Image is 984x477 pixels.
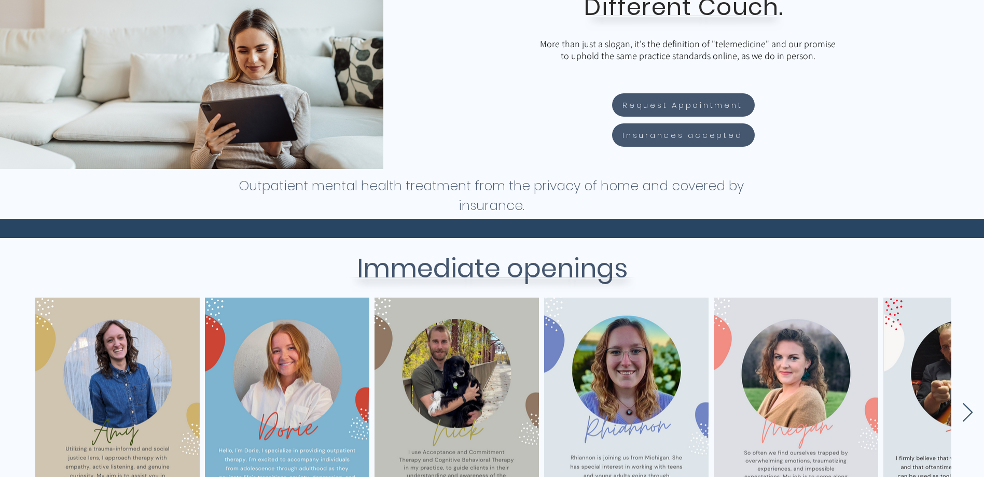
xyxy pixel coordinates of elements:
[537,38,838,62] p: More than just a slogan, it's the definition of "telemedicine" and our promise to uphold the same...
[962,403,974,423] button: Next Item
[612,93,755,117] a: Request Appointment
[238,249,746,288] h2: Immediate openings
[612,123,755,147] a: Insurances accepted
[238,176,745,216] h1: Outpatient mental health treatment from the privacy of home and covered by insurance.
[622,129,742,141] span: Insurances accepted
[622,99,742,111] span: Request Appointment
